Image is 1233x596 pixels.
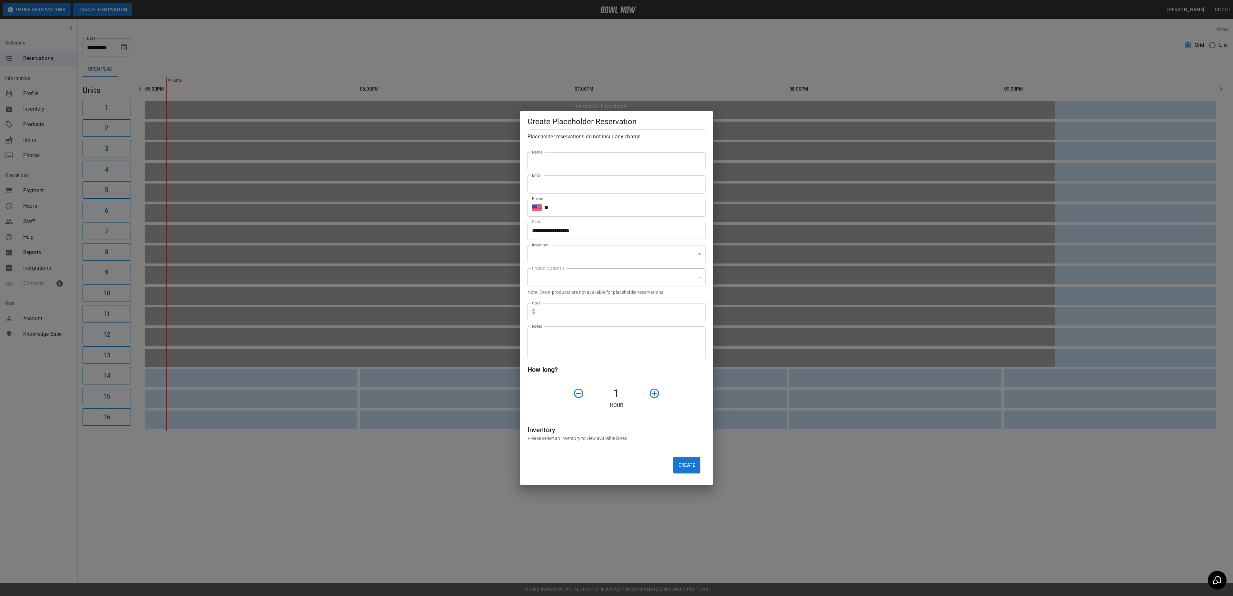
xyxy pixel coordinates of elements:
[528,425,705,435] h6: Inventory
[532,196,543,201] label: Phone
[528,132,705,141] h6: Placeholder reservations do not incur any charge
[528,222,701,240] input: Choose date, selected date is Oct 13, 2025
[528,268,705,286] div: ​
[673,457,700,473] button: Create
[528,364,705,375] h6: How long?
[587,387,646,400] h4: 1
[528,402,705,409] p: Hour
[528,435,705,442] p: Please select an inventory to view available lanes
[532,203,542,213] button: Select country
[528,245,705,263] div: ​
[532,308,535,316] p: $
[528,116,705,127] h5: Create Placeholder Reservation
[528,289,705,295] p: Note: Event products are not available for placeholder reservations
[532,219,540,224] label: Start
